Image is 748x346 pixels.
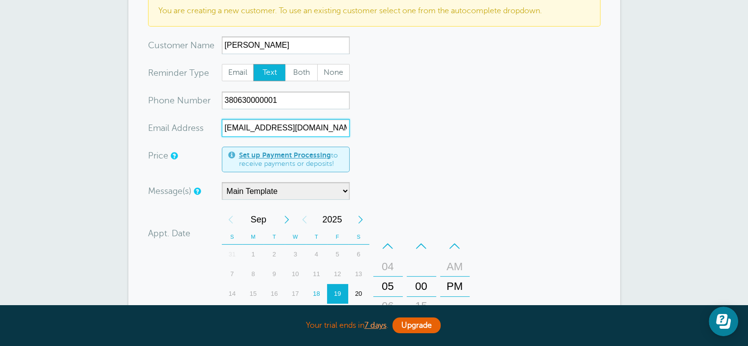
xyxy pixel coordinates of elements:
div: 20 [348,284,369,304]
div: Saturday, September 13 [348,264,369,284]
div: 12 [327,264,348,284]
div: 18 [306,284,327,304]
th: S [222,229,243,245]
div: Today, Thursday, September 18 [306,284,327,304]
p: You are creating a new customer. To use an existing customer select one from the autocomplete dro... [158,6,590,16]
th: M [242,229,264,245]
div: 6 [348,245,369,264]
span: il Add [165,124,188,132]
div: Saturday, September 27 [348,304,369,323]
div: 22 [242,304,264,323]
th: W [285,229,306,245]
label: Message(s) [148,187,191,195]
a: 7 days [364,321,387,330]
div: 9 [264,264,285,284]
a: An optional price for the appointment. If you set a price, you can include a payment link in your... [171,153,177,159]
div: 4 [306,245,327,264]
div: 16 [264,284,285,304]
span: to receive payments or deposits! [239,151,343,168]
div: Friday, September 19 [327,284,348,304]
div: Sunday, September 14 [222,284,243,304]
div: Wednesday, September 10 [285,264,306,284]
th: F [327,229,348,245]
div: Tuesday, September 16 [264,284,285,304]
div: 15 [242,284,264,304]
div: 3 [285,245,306,264]
div: Sunday, August 31 [222,245,243,264]
span: None [318,64,349,81]
div: 21 [222,304,243,323]
span: Ema [148,124,165,132]
div: ame [148,36,222,54]
div: 25 [306,304,327,323]
span: tomer N [164,41,197,50]
div: Saturday, September 20 [348,284,369,304]
a: Upgrade [392,317,441,333]
div: 26 [327,304,348,323]
div: Previous Year [296,210,313,229]
div: AM [443,257,467,277]
div: Thursday, September 4 [306,245,327,264]
div: 10 [285,264,306,284]
iframe: Resource center [709,307,738,336]
div: Monday, September 8 [242,264,264,284]
div: 06 [376,296,400,316]
div: Wednesday, September 24 [285,304,306,323]
div: Friday, September 5 [327,245,348,264]
div: Wednesday, September 3 [285,245,306,264]
div: 8 [242,264,264,284]
div: 14 [222,284,243,304]
div: Tuesday, September 2 [264,245,285,264]
div: Your trial ends in . [128,315,620,336]
span: Text [254,64,285,81]
div: Sunday, September 7 [222,264,243,284]
div: 27 [348,304,369,323]
div: 24 [285,304,306,323]
span: Cus [148,41,164,50]
span: Email [222,64,254,81]
th: T [306,229,327,245]
div: Hours [373,236,403,337]
div: Sunday, September 21 [222,304,243,323]
span: 2025 [313,210,352,229]
span: Both [286,64,317,81]
span: Pho [148,96,164,105]
div: Friday, September 12 [327,264,348,284]
th: T [264,229,285,245]
div: Monday, September 15 [242,284,264,304]
div: 7 [222,264,243,284]
a: Set up Payment Processing [239,151,331,159]
div: 2 [264,245,285,264]
div: Wednesday, September 17 [285,284,306,304]
a: You can create different reminder message templates under the Settings tab. [194,188,200,194]
label: Price [148,151,168,160]
div: 04 [376,257,400,277]
div: Monday, September 1 [242,245,264,264]
div: 05 [376,277,400,296]
div: Next Year [352,210,369,229]
div: mber [148,92,222,109]
span: September [239,210,278,229]
div: Tuesday, September 23 [264,304,285,323]
div: Thursday, September 11 [306,264,327,284]
label: Reminder Type [148,68,209,77]
div: ress [148,119,222,137]
label: Email [222,64,254,82]
div: 11 [306,264,327,284]
th: S [348,229,369,245]
div: 19 [327,284,348,304]
div: 1 [242,245,264,264]
div: Thursday, September 25 [306,304,327,323]
div: Monday, September 22 [242,304,264,323]
label: Both [285,64,318,82]
div: Saturday, September 6 [348,245,369,264]
label: None [317,64,350,82]
div: 31 [222,245,243,264]
div: Friday, September 26 [327,304,348,323]
div: 13 [348,264,369,284]
div: 5 [327,245,348,264]
div: 00 [410,277,433,296]
div: Tuesday, September 9 [264,264,285,284]
div: 17 [285,284,306,304]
